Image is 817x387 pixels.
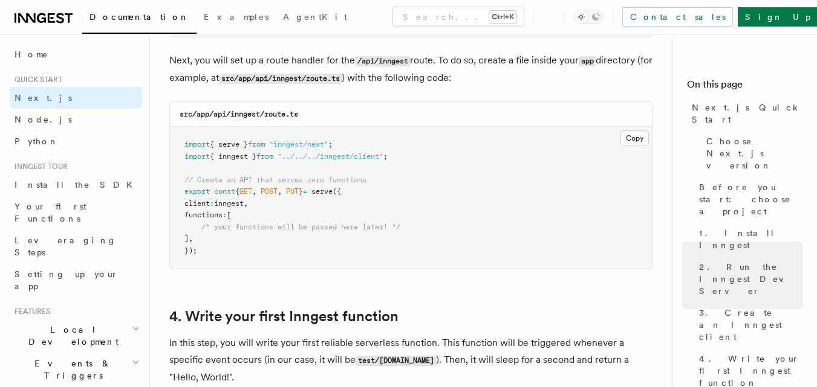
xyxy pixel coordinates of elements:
span: // Create an API that serves zero functions [184,176,366,184]
span: inngest [214,199,244,208]
span: AgentKit [283,12,347,22]
span: Next.js [15,93,72,103]
span: /* your functions will be passed here later! */ [201,223,400,231]
span: serve [311,187,333,196]
span: { inngest } [210,152,256,161]
span: from [256,152,273,161]
a: 1. Install Inngest [694,222,802,256]
span: Features [10,307,50,316]
a: Node.js [10,109,142,130]
a: Before you start: choose a project [694,176,802,222]
code: test/[DOMAIN_NAME] [356,356,436,366]
span: Before you start: choose a project [699,181,802,217]
span: ; [328,140,333,149]
span: Python [15,136,59,146]
span: , [244,199,248,208]
span: const [214,187,235,196]
a: Leveraging Steps [10,229,142,263]
span: client [184,199,210,208]
span: Your first Functions [15,202,86,223]
span: "inngest/next" [269,140,328,149]
a: AgentKit [276,4,354,33]
button: Local Development [10,319,142,353]
a: Install the SDK [10,174,142,196]
span: { [235,187,239,196]
span: PUT [286,187,299,196]
span: : [223,211,227,219]
a: Examples [197,4,276,33]
span: export [184,187,210,196]
a: Contact sales [622,7,733,27]
span: [ [227,211,231,219]
button: Toggle dark mode [574,10,603,24]
a: Choose Next.js version [701,130,802,176]
a: Python [10,130,142,152]
span: Install the SDK [15,180,140,190]
span: Quick start [10,75,62,85]
span: }); [184,246,197,255]
a: Home [10,43,142,65]
span: ] [184,234,189,243]
span: functions [184,211,223,219]
span: 1. Install Inngest [699,227,802,251]
span: GET [239,187,252,196]
a: Setting up your app [10,263,142,297]
span: Setting up your app [15,269,119,291]
span: Inngest tour [10,162,68,171]
a: Your first Functions [10,196,142,229]
span: 3. Create an Inngest client [699,307,802,343]
span: 2. Run the Inngest Dev Server [699,261,802,297]
span: { serve } [210,140,248,149]
h4: On this page [687,77,802,97]
code: /api/inngest [355,56,410,66]
code: src/app/api/inngest/route.ts [219,74,342,84]
span: import [184,152,210,161]
span: Choose Next.js version [706,135,802,171]
span: , [189,234,193,243]
a: 2. Run the Inngest Dev Server [694,256,802,302]
span: Local Development [10,324,132,348]
span: Next.js Quick Start [692,101,802,126]
kbd: Ctrl+K [489,11,516,23]
span: } [299,187,303,196]
code: src/app/api/inngest/route.ts [180,110,298,118]
span: POST [261,187,278,196]
p: Next, you will set up a route handler for the route. To do so, create a file inside your director... [169,52,653,87]
span: Node.js [15,115,72,124]
a: 4. Write your first Inngest function [169,308,399,325]
a: Next.js [10,87,142,109]
span: ; [383,152,388,161]
span: : [210,199,214,208]
span: = [303,187,307,196]
span: Leveraging Steps [15,235,117,257]
a: 3. Create an Inngest client [694,302,802,348]
span: , [252,187,256,196]
span: , [278,187,282,196]
span: "../../../inngest/client" [278,152,383,161]
span: from [248,140,265,149]
button: Events & Triggers [10,353,142,386]
span: Home [15,48,48,60]
button: Search...Ctrl+K [393,7,524,27]
span: Events & Triggers [10,357,132,382]
p: In this step, you will write your first reliable serverless function. This function will be trigg... [169,334,653,386]
span: Examples [204,12,269,22]
span: ({ [333,187,341,196]
a: Documentation [82,4,197,34]
a: Next.js Quick Start [687,97,802,130]
span: import [184,140,210,149]
button: Copy [620,130,649,146]
code: app [579,56,596,66]
span: Documentation [90,12,189,22]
